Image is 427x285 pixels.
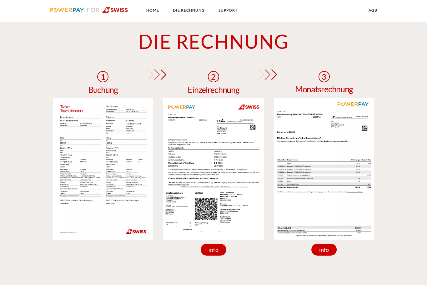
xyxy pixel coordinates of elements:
[363,5,383,16] a: agb
[145,69,167,80] img: pfeil-swiss.png
[50,7,128,13] img: logo-swiss.svg
[188,85,239,94] h4: Einzelrechnung
[311,244,337,256] div: info
[256,69,278,80] img: pfeil-swiss.png
[213,5,243,16] a: SUPPORT
[295,85,353,93] h4: Monatsrechnung
[88,85,118,94] h4: Buchung
[319,71,330,82] div: 3
[208,71,219,82] div: 2
[48,30,379,54] h1: DIE RECHNUNG
[141,5,164,16] a: Home
[97,71,108,82] div: 1
[201,244,226,256] div: info
[274,98,374,240] img: monthly_invoice_swiss_de.jpg
[163,98,264,240] img: single_invoice_swiss_de.jpg
[53,98,153,240] img: swiss_bookingconfirmation.jpg
[168,5,210,16] a: DIE RECHNUNG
